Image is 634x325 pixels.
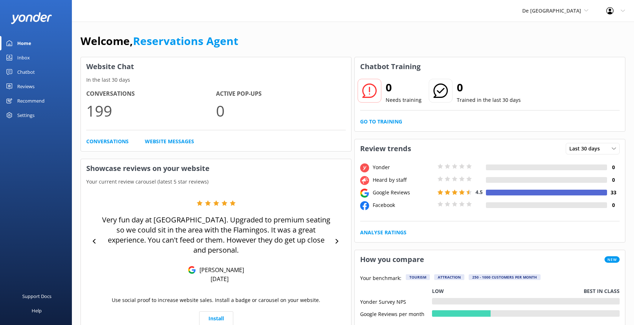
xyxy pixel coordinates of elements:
p: Your benchmark: [360,274,401,283]
img: yonder-white-logo.png [11,12,52,24]
a: Conversations [86,137,129,145]
p: In the last 30 days [81,76,351,84]
a: Analyse Ratings [360,229,406,236]
div: Yonder [371,163,436,171]
p: Needs training [386,96,422,104]
a: Website Messages [145,137,194,145]
h4: 33 [607,189,620,197]
div: Google Reviews [371,189,436,197]
div: Reviews [17,79,35,94]
p: [PERSON_NAME] [196,266,244,274]
div: Settings [17,108,35,122]
div: Yonder Survey NPS [360,298,432,304]
h2: 0 [386,79,422,96]
p: Use social proof to increase website sales. Install a badge or carousel on your website. [112,296,320,304]
div: Tourism [406,274,430,280]
a: Reservations Agent [133,33,238,48]
p: Your current review carousel (latest 5 star reviews) [81,178,351,186]
div: Attraction [434,274,464,280]
div: Google Reviews per month [360,310,432,317]
div: Heard by staff [371,176,436,184]
span: Last 30 days [569,145,604,153]
span: New [605,256,620,263]
h3: Chatbot Training [355,57,426,76]
div: Chatbot [17,65,35,79]
img: Google Reviews [188,266,196,274]
h4: Conversations [86,89,216,99]
div: 250 - 1000 customers per month [469,274,541,280]
span: 4.5 [475,189,483,195]
h3: Website Chat [81,57,351,76]
h4: 0 [607,201,620,209]
p: 0 [216,99,346,123]
div: Home [17,36,31,50]
h3: Review trends [355,139,417,158]
p: Trained in the last 30 days [457,96,521,104]
div: Inbox [17,50,30,65]
a: Go to Training [360,118,402,126]
div: Facebook [371,201,436,209]
p: 199 [86,99,216,123]
span: De [GEOGRAPHIC_DATA] [522,7,581,14]
div: Support Docs [22,289,51,303]
h3: Showcase reviews on your website [81,159,351,178]
h4: Active Pop-ups [216,89,346,99]
div: Help [32,303,42,318]
h4: 0 [607,163,620,171]
h2: 0 [457,79,521,96]
h3: How you compare [355,250,429,269]
p: [DATE] [211,275,229,283]
h1: Welcome, [81,32,238,50]
h4: 0 [607,176,620,184]
p: Very fun day at [GEOGRAPHIC_DATA]. Upgraded to premium seating so we could sit in the area with t... [101,215,331,255]
p: Low [432,287,444,295]
div: Recommend [17,94,45,108]
p: Best in class [584,287,620,295]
